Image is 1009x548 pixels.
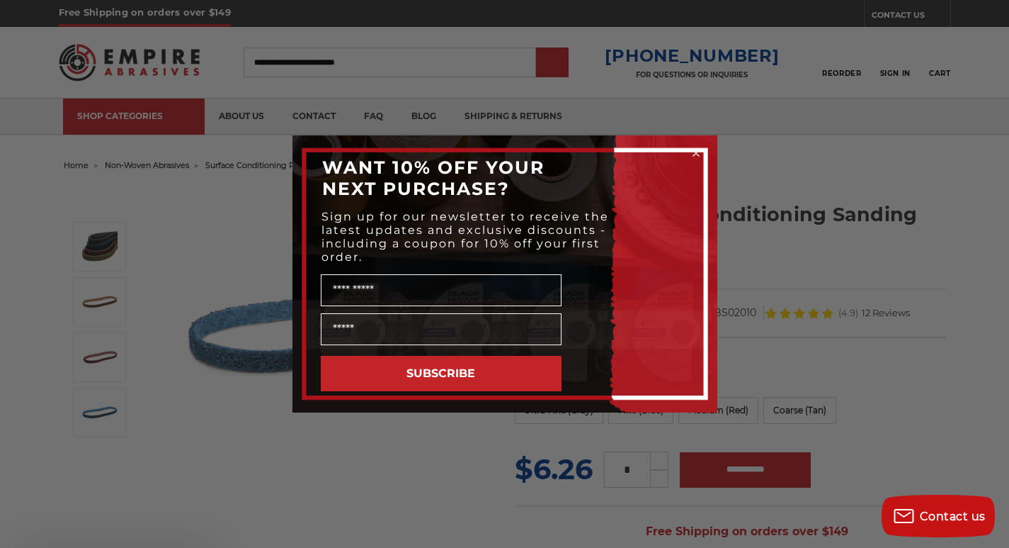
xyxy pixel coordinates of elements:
span: WANT 10% OFF YOUR NEXT PURCHASE? [322,157,545,199]
button: Close dialog [689,146,703,160]
button: Contact us [882,495,995,537]
button: SUBSCRIBE [321,356,561,391]
span: Contact us [920,510,986,523]
input: Email [321,313,561,345]
span: Sign up for our newsletter to receive the latest updates and exclusive discounts - including a co... [321,210,609,264]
